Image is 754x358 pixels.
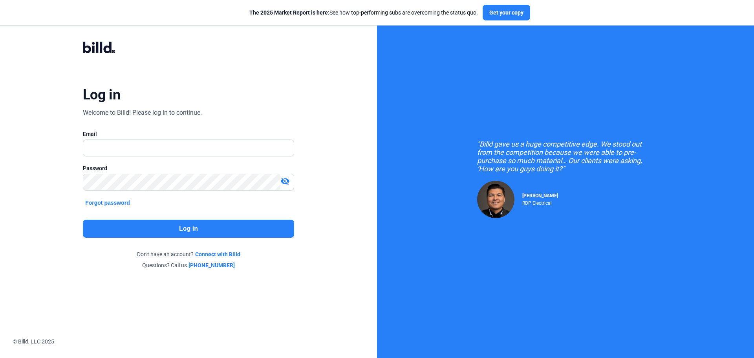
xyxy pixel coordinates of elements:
div: Log in [83,86,120,103]
div: RDP Electrical [522,198,558,206]
span: [PERSON_NAME] [522,193,558,198]
div: See how top-performing subs are overcoming the status quo. [249,9,478,17]
div: Password [83,164,294,172]
button: Log in [83,220,294,238]
mat-icon: visibility_off [280,176,290,186]
img: Raul Pacheco [477,181,514,218]
div: Don't have an account? [83,250,294,258]
button: Get your copy [483,5,530,20]
a: Connect with Billd [195,250,240,258]
a: [PHONE_NUMBER] [188,261,235,269]
span: The 2025 Market Report is here: [249,9,329,16]
button: Forgot password [83,198,132,207]
div: "Billd gave us a huge competitive edge. We stood out from the competition because we were able to... [477,140,654,173]
div: Questions? Call us [83,261,294,269]
div: Welcome to Billd! Please log in to continue. [83,108,202,117]
div: Email [83,130,294,138]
